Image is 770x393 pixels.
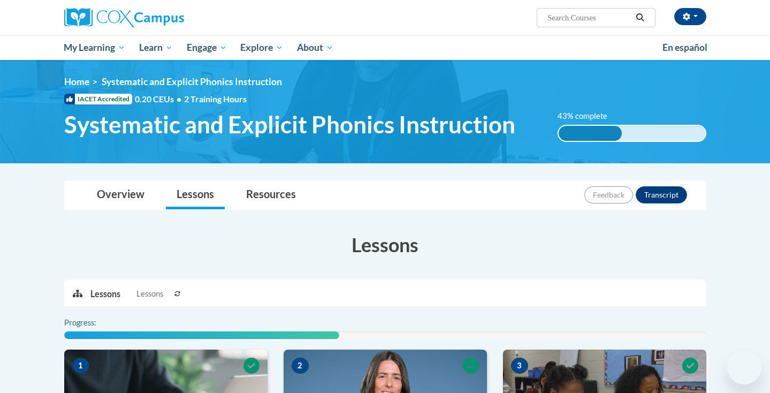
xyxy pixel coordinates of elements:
a: Engage [180,35,234,60]
span: Learn [139,41,173,54]
a: My Learning [57,35,133,60]
a: En español [655,36,714,59]
span: About [297,41,333,54]
span: 3 [511,358,528,374]
div: 43% complete [559,126,622,141]
span: Systematic and Explicit Phonics Instruction [64,110,515,139]
span: 2 Training Hours [184,94,247,104]
a: Home [64,76,89,87]
a: Resources [235,181,307,209]
a: Cox Campus [64,8,268,27]
button: Feedback [584,186,633,203]
button: Transcript [636,186,687,203]
span: 0.20 CEUs [135,93,184,105]
button: Account Settings [674,8,706,25]
span: En español [662,42,707,53]
input: Search Courses [546,11,632,24]
a: Learn [132,35,180,60]
span: • [177,94,181,104]
div: Main menu [48,35,722,60]
span: Explore [240,41,283,54]
span: Systematic and Explicit Phonics Instruction [102,76,282,87]
h3: Lessons [64,231,706,258]
span: Engage [187,41,227,54]
span: 1 [72,358,89,374]
p: Lessons [90,288,120,300]
span: My Learning [64,41,125,54]
iframe: Button to launch messaging window [727,350,761,384]
button: Search [632,11,648,24]
a: Overview [86,181,155,209]
label: Progress: [64,317,126,329]
span: Lessons [136,288,163,300]
a: About [290,35,340,60]
a: Lessons [166,181,225,209]
span: 2 [292,358,309,374]
img: Cox Campus [64,8,184,27]
a: Explore [233,35,290,60]
label: 43% complete [558,110,619,122]
span: IACET Accredited [64,94,132,104]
